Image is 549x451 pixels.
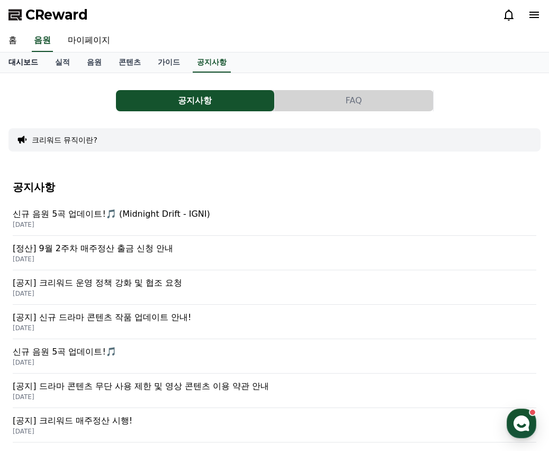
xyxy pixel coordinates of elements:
[3,336,70,362] a: 홈
[97,352,110,361] span: 대화
[13,324,536,332] p: [DATE]
[13,270,536,305] a: [공지] 크리워드 운영 정책 강화 및 협조 요청 [DATE]
[13,236,536,270] a: [정산] 9월 2주차 매주정산 출금 신청 안내 [DATE]
[13,181,536,193] h4: 공지사항
[13,311,536,324] p: [공지] 신규 드라마 콘텐츠 작품 업데이트 안내!
[47,52,78,73] a: 실적
[110,52,149,73] a: 콘텐츠
[13,414,536,427] p: [공지] 크리워드 매주정산 시행!
[25,6,88,23] span: CReward
[8,6,88,23] a: CReward
[13,305,536,339] a: [공지] 신규 드라마 콘텐츠 작품 업데이트 안내! [DATE]
[13,277,536,289] p: [공지] 크리워드 운영 정책 강화 및 협조 요청
[116,90,275,111] a: 공지사항
[13,380,536,393] p: [공지] 드라마 콘텐츠 무단 사용 제한 및 영상 콘텐츠 이용 약관 안내
[13,242,536,255] p: [정산] 9월 2주차 매주정산 출금 신청 안내
[164,352,176,360] span: 설정
[13,201,536,236] a: 신규 음원 5곡 업데이트!🎵 (Midnight Drift - IGNI) [DATE]
[32,30,53,52] a: 음원
[59,30,119,52] a: 마이페이지
[13,393,536,401] p: [DATE]
[13,208,536,220] p: 신규 음원 5곡 업데이트!🎵 (Midnight Drift - IGNI)
[78,52,110,73] a: 음원
[13,358,536,367] p: [DATE]
[193,52,231,73] a: 공지사항
[13,339,536,374] a: 신규 음원 5곡 업데이트!🎵 [DATE]
[13,427,536,436] p: [DATE]
[70,336,137,362] a: 대화
[13,255,536,263] p: [DATE]
[275,90,434,111] a: FAQ
[137,336,203,362] a: 설정
[149,52,188,73] a: 가이드
[13,374,536,408] a: [공지] 드라마 콘텐츠 무단 사용 제한 및 영상 콘텐츠 이용 약관 안내 [DATE]
[275,90,433,111] button: FAQ
[13,408,536,443] a: [공지] 크리워드 매주정산 시행! [DATE]
[116,90,274,111] button: 공지사항
[13,346,536,358] p: 신규 음원 5곡 업데이트!🎵
[33,352,40,360] span: 홈
[13,220,536,229] p: [DATE]
[32,135,97,145] button: 크리워드 뮤직이란?
[13,289,536,298] p: [DATE]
